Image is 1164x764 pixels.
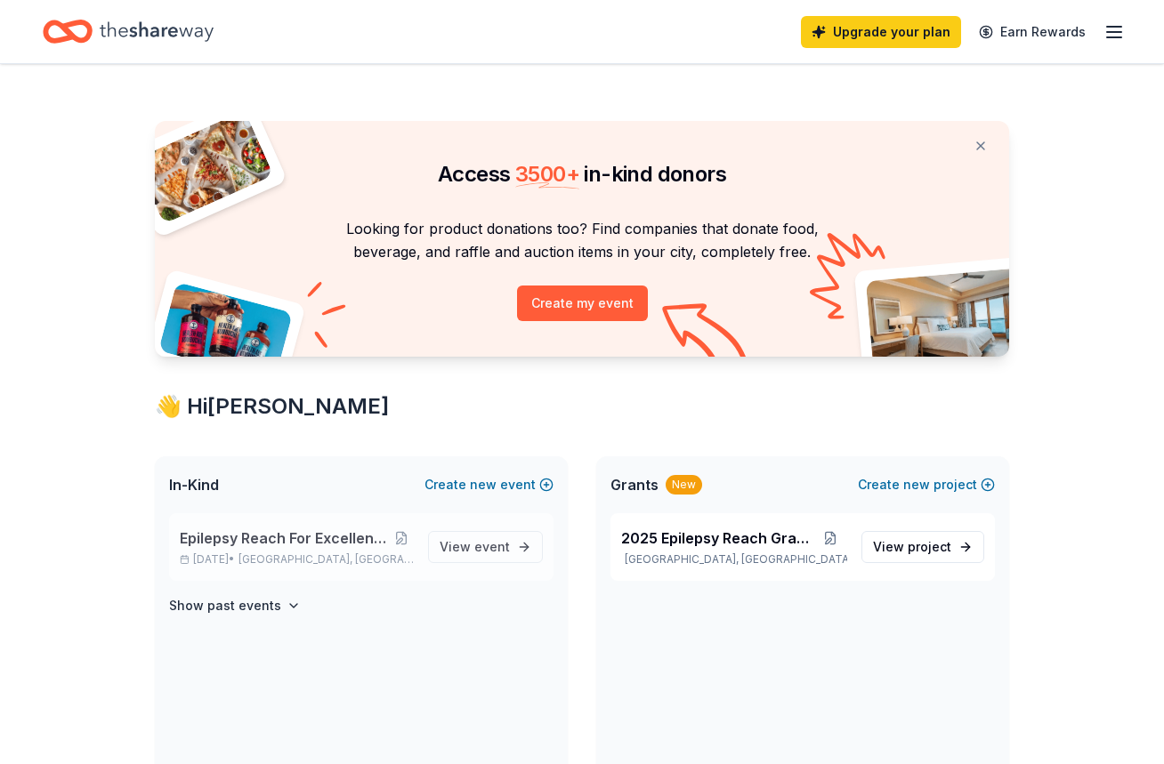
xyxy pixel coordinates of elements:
a: Home [43,11,214,52]
button: Create my event [517,285,648,321]
span: Access in-kind donors [438,161,726,187]
p: [DATE] • [180,552,414,567]
div: 👋 Hi [PERSON_NAME] [155,392,1009,421]
img: Curvy arrow [662,303,751,370]
span: event [474,539,510,554]
button: Createnewevent [424,474,554,495]
span: View [873,536,951,558]
div: New [666,475,702,495]
button: Createnewproject [858,474,995,495]
span: Epilepsy Reach For Excellence Gala 2025 [180,527,388,549]
a: View event [428,531,543,563]
p: [GEOGRAPHIC_DATA], [GEOGRAPHIC_DATA] [621,552,847,567]
button: Show past events [169,595,301,616]
span: new [470,474,497,495]
a: Upgrade your plan [801,16,961,48]
span: 2025 Epilepsy Reach Grants [621,527,812,549]
p: Looking for product donations too? Find companies that donate food, beverage, and raffle and auct... [176,217,988,264]
span: In-Kind [169,474,219,495]
span: project [908,539,951,554]
span: [GEOGRAPHIC_DATA], [GEOGRAPHIC_DATA] [238,552,414,567]
span: Grants [610,474,659,495]
a: View project [861,531,984,563]
span: View [440,536,510,558]
a: Earn Rewards [968,16,1096,48]
span: 3500 + [515,161,579,187]
img: Pizza [135,110,274,224]
span: new [903,474,930,495]
h4: Show past events [169,595,281,616]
